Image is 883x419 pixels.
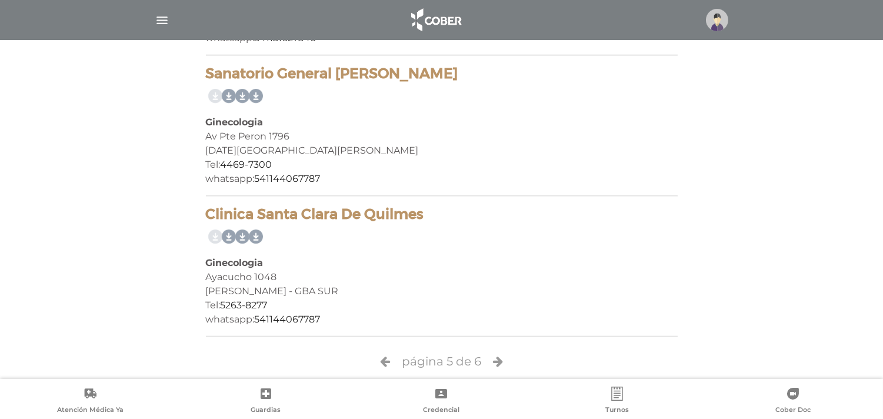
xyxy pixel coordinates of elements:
span: página 5 de 6 [402,353,481,370]
div: [PERSON_NAME] - GBA SUR [206,284,678,298]
span: Credencial [423,405,459,416]
div: [DATE][GEOGRAPHIC_DATA][PERSON_NAME] [206,144,678,158]
div: Tel: [206,158,678,172]
img: Cober_menu-lines-white.svg [155,13,169,28]
a: Cober Doc [705,387,881,417]
a: 4469-7300 [221,159,272,170]
span: Atención Médica Ya [57,405,124,416]
img: profile-placeholder.svg [706,9,728,31]
div: Ayacucho 1048 [206,270,678,284]
div: whatsapp: [206,312,678,327]
a: 5263-8277 [221,300,268,311]
h4: Clinica Santa Clara De Quilmes [206,206,678,223]
span: Cober Doc [775,405,811,416]
b: Ginecologia [206,257,264,268]
b: Ginecologia [206,117,264,128]
span: Guardias [251,405,281,416]
h4: Sanatorio General [PERSON_NAME] [206,65,678,82]
span: Turnos [605,405,629,416]
div: whatsapp: [206,172,678,186]
div: Tel: [206,298,678,312]
div: Av Pte Peron 1796 [206,129,678,144]
a: Credencial [354,387,529,417]
a: Turnos [529,387,705,417]
img: logo_cober_home-white.png [405,6,467,34]
a: 541144067787 [255,173,321,184]
a: Atención Médica Ya [2,387,178,417]
a: Guardias [178,387,354,417]
a: 541144067787 [255,314,321,325]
